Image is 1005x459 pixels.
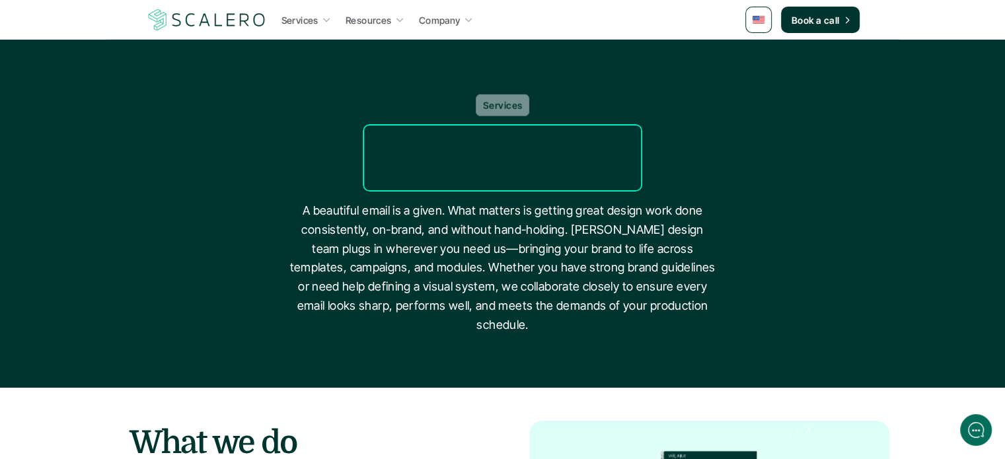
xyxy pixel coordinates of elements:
a: Book a call [781,7,860,33]
p: Services [281,13,318,27]
iframe: gist-messenger-bubble-iframe [960,414,992,446]
p: A beautiful email is a given. What matters is getting great design work done consistently, on-bra... [288,201,718,335]
p: Book a call [792,13,840,27]
span: We run on Gist [110,374,167,382]
h2: Let us know if we can help with lifecycle marketing. [20,88,244,151]
span: New conversation [85,183,159,194]
p: Company [419,13,461,27]
button: New conversation [20,175,244,201]
img: Scalero company logotype [146,7,268,32]
h1: Hi! Welcome to [GEOGRAPHIC_DATA]. [20,64,244,85]
a: Scalero company logotype [146,8,268,32]
p: Services [483,98,522,112]
p: Resources [346,13,392,27]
